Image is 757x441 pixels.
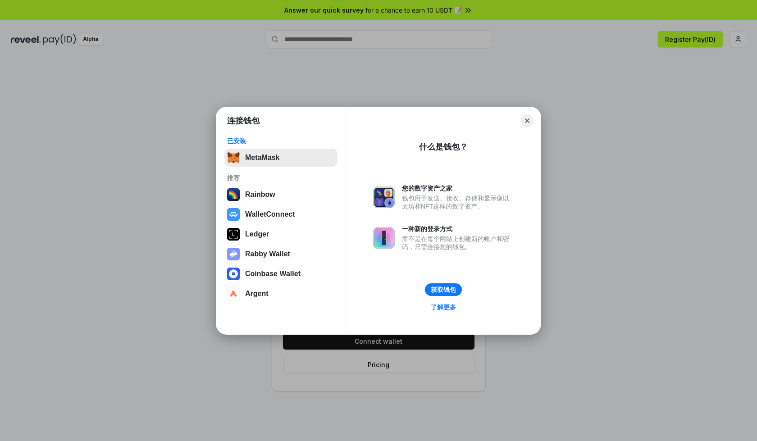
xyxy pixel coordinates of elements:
[227,208,240,221] img: svg+xml,%3Csvg%20width%3D%2228%22%20height%3D%2228%22%20viewBox%3D%220%200%2028%2028%22%20fill%3D...
[245,230,269,238] div: Ledger
[227,228,240,241] img: svg+xml,%3Csvg%20xmlns%3D%22http%3A%2F%2Fwww.w3.org%2F2000%2Fsvg%22%20width%3D%2228%22%20height%3...
[227,248,240,260] img: svg+xml,%3Csvg%20xmlns%3D%22http%3A%2F%2Fwww.w3.org%2F2000%2Fsvg%22%20fill%3D%22none%22%20viewBox...
[245,210,295,218] div: WalletConnect
[245,270,301,278] div: Coinbase Wallet
[224,225,337,243] button: Ledger
[402,194,514,210] div: 钱包用于发送、接收、存储和显示像以太坊和NFT这样的数字资产。
[227,151,240,164] img: svg+xml,%3Csvg%20fill%3D%22none%22%20height%3D%2233%22%20viewBox%3D%220%200%2035%2033%22%20width%...
[521,114,534,127] button: Close
[425,283,462,296] button: 获取钱包
[402,184,514,192] div: 您的数字资产之家
[431,286,456,294] div: 获取钱包
[373,227,395,249] img: svg+xml,%3Csvg%20xmlns%3D%22http%3A%2F%2Fwww.w3.org%2F2000%2Fsvg%22%20fill%3D%22none%22%20viewBox...
[245,250,290,258] div: Rabby Wallet
[402,225,514,233] div: 一种新的登录方式
[224,149,337,167] button: MetaMask
[431,303,456,311] div: 了解更多
[224,285,337,303] button: Argent
[245,191,275,199] div: Rainbow
[227,115,260,126] h1: 连接钱包
[227,188,240,201] img: svg+xml,%3Csvg%20width%3D%22120%22%20height%3D%22120%22%20viewBox%3D%220%200%20120%20120%22%20fil...
[402,235,514,251] div: 而不是在每个网站上创建新的账户和密码，只需连接您的钱包。
[227,268,240,280] img: svg+xml,%3Csvg%20width%3D%2228%22%20height%3D%2228%22%20viewBox%3D%220%200%2028%2028%22%20fill%3D...
[245,154,279,162] div: MetaMask
[224,265,337,283] button: Coinbase Wallet
[245,290,269,298] div: Argent
[419,141,468,152] div: 什么是钱包？
[224,245,337,263] button: Rabby Wallet
[373,186,395,208] img: svg+xml,%3Csvg%20xmlns%3D%22http%3A%2F%2Fwww.w3.org%2F2000%2Fsvg%22%20fill%3D%22none%22%20viewBox...
[227,137,335,145] div: 已安装
[425,301,461,313] a: 了解更多
[224,205,337,223] button: WalletConnect
[224,186,337,204] button: Rainbow
[227,287,240,300] img: svg+xml,%3Csvg%20width%3D%2228%22%20height%3D%2228%22%20viewBox%3D%220%200%2028%2028%22%20fill%3D...
[227,174,335,182] div: 推荐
